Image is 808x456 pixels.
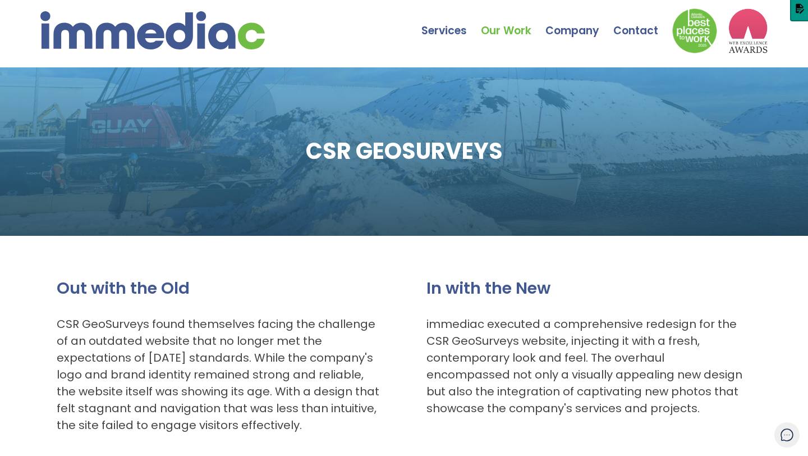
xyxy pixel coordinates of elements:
h1: CSR GEOSURVEYS [306,137,503,166]
span: immediac executed a comprehensive redesign for the CSR GeoSurveys website, injecting it with a fr... [426,316,742,416]
a: Our Work [481,3,545,42]
img: immediac [40,11,265,49]
a: Services [421,3,481,42]
img: Down [672,8,717,53]
a: Contact [613,3,672,42]
a: Company [545,3,613,42]
h2: Out with the Old [57,278,382,299]
img: logo2_wea_nobg.webp [728,8,768,53]
p: CSR GeoSurveys found themselves facing the challenge of an outdated website that no longer met th... [57,316,382,434]
h2: In with the New [426,278,743,299]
